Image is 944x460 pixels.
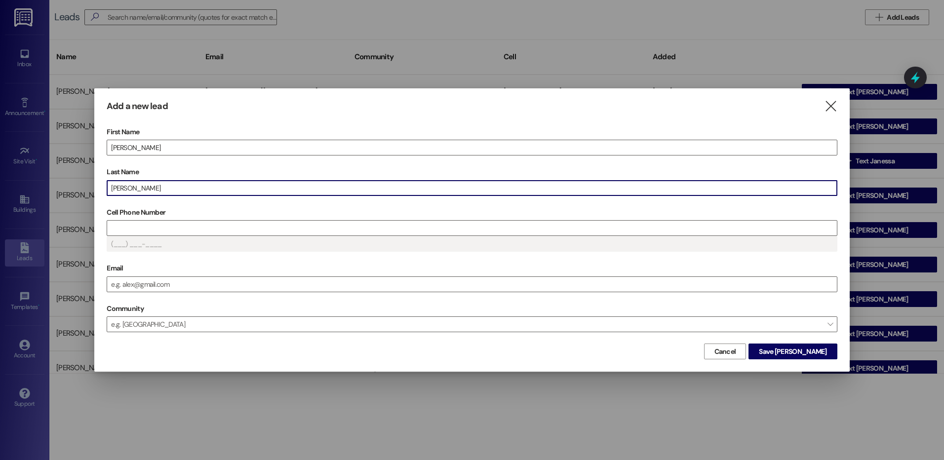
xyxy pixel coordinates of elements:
[107,316,837,332] span: e.g. [GEOGRAPHIC_DATA]
[107,164,837,180] label: Last Name
[107,101,167,112] h3: Add a new lead
[107,261,837,276] label: Email
[714,346,736,357] span: Cancel
[107,140,837,155] input: e.g. Alex
[107,301,144,316] label: Community
[107,124,837,140] label: First Name
[748,344,837,359] button: Save [PERSON_NAME]
[107,205,837,220] label: Cell Phone Number
[107,277,837,292] input: e.g. alex@gmail.com
[824,101,837,112] i: 
[107,181,837,195] input: e.g. Smith
[759,346,826,357] span: Save [PERSON_NAME]
[704,344,747,359] button: Cancel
